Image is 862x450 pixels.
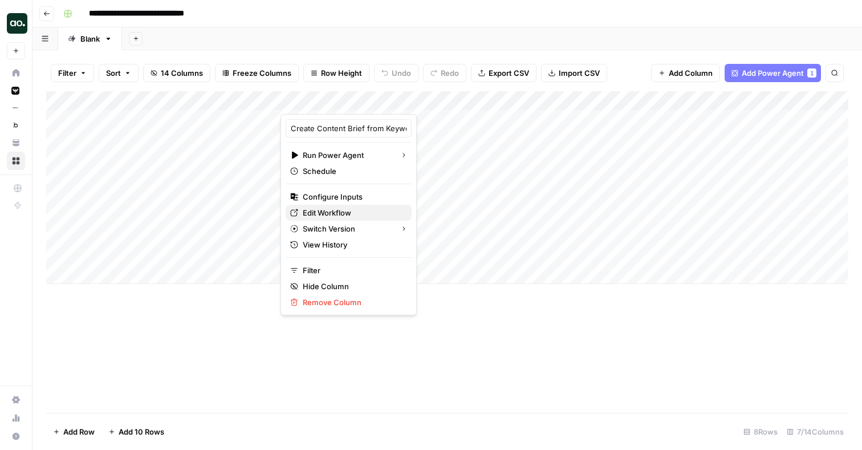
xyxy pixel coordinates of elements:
[7,64,25,82] a: Home
[810,68,814,78] span: 1
[11,121,19,129] img: en82gte408cjjpk3rc19j1mw467d
[58,27,122,50] a: Blank
[7,152,25,170] a: Browse
[119,426,164,437] span: Add 10 Rows
[321,67,362,79] span: Row Height
[46,423,101,441] button: Add Row
[7,133,25,152] a: Your Data
[63,426,95,437] span: Add Row
[11,104,19,112] img: b2umk04t2odii1k9kk93zamw5cx7
[58,67,76,79] span: Filter
[7,9,25,38] button: Workspace: Zoe Jessup
[106,67,121,79] span: Sort
[471,64,536,82] button: Export CSV
[541,64,607,82] button: Import CSV
[782,423,848,441] div: 7/14 Columns
[7,427,25,445] button: Help + Support
[559,67,600,79] span: Import CSV
[99,64,139,82] button: Sort
[7,391,25,409] a: Settings
[489,67,529,79] span: Export CSV
[303,281,402,292] span: Hide Column
[441,67,459,79] span: Redo
[233,67,291,79] span: Freeze Columns
[807,68,816,78] div: 1
[161,67,203,79] span: 14 Columns
[303,64,369,82] button: Row Height
[303,165,402,177] span: Schedule
[651,64,720,82] button: Add Column
[7,13,27,34] img: Zoe Jessup Logo
[739,423,782,441] div: 8 Rows
[303,265,402,276] span: Filter
[392,67,411,79] span: Undo
[143,64,210,82] button: 14 Columns
[725,64,821,82] button: Add Power Agent1
[423,64,466,82] button: Redo
[7,409,25,427] a: Usage
[101,423,171,441] button: Add 10 Rows
[303,149,391,161] span: Run Power Agent
[303,207,402,218] span: Edit Workflow
[669,67,713,79] span: Add Column
[374,64,418,82] button: Undo
[303,297,402,308] span: Remove Column
[742,67,804,79] span: Add Power Agent
[215,64,299,82] button: Freeze Columns
[303,223,391,234] span: Switch Version
[303,191,402,202] span: Configure Inputs
[80,33,100,44] div: Blank
[51,64,94,82] button: Filter
[11,87,19,95] img: stjew9z7pit1u5j29oym3lz1cqu3
[303,239,402,250] span: View History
